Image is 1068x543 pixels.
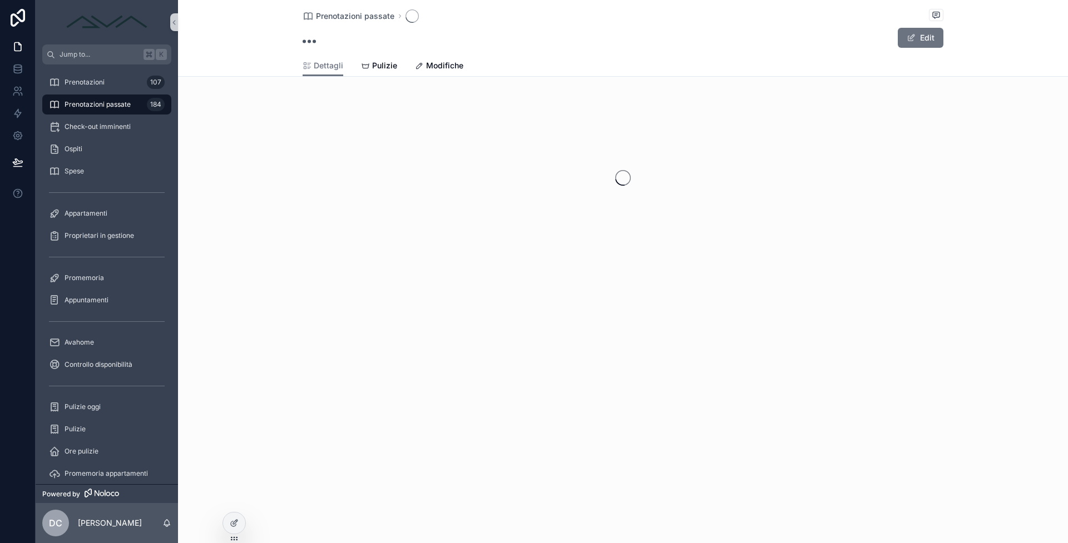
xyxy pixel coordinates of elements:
span: Appuntamenti [65,296,108,305]
a: Promemoria [42,268,171,288]
p: [PERSON_NAME] [78,517,142,529]
div: 107 [147,76,165,89]
span: Ore pulizie [65,447,98,456]
a: Prenotazioni107 [42,72,171,92]
a: Ore pulizie [42,441,171,461]
a: Controllo disponibilità [42,355,171,375]
a: Pulizie [42,419,171,439]
span: Ospiti [65,145,82,153]
a: Appartamenti [42,203,171,223]
button: Jump to...K [42,44,171,64]
span: Promemoria appartamenti [65,469,148,478]
a: Prenotazioni passate184 [42,94,171,114]
a: Prenotazioni passate [303,11,394,22]
span: Pulizie [65,425,86,434]
span: Appartamenti [65,209,107,218]
span: Controllo disponibilità [65,360,132,369]
a: Pulizie oggi [42,397,171,417]
span: Pulizie [372,60,397,71]
span: Jump to... [60,50,139,59]
a: Appuntamenti [42,290,171,310]
span: Proprietari in gestione [65,231,134,240]
span: Prenotazioni passate [65,100,131,109]
span: Prenotazioni passate [316,11,394,22]
a: Modifiche [415,56,463,78]
div: 184 [147,98,165,111]
span: Promemoria [65,273,104,282]
a: Pulizie [361,56,397,78]
img: App logo [62,13,151,31]
a: Spese [42,161,171,181]
a: Avahome [42,332,171,352]
span: Modifiche [426,60,463,71]
a: Dettagli [303,56,343,77]
span: DC [49,516,62,530]
span: Avahome [65,338,94,347]
div: scrollable content [36,64,178,484]
span: K [157,50,166,59]
span: Check-out imminenti [65,122,131,131]
a: Promemoria appartamenti [42,464,171,484]
span: Pulizie oggi [65,402,101,411]
a: Ospiti [42,139,171,159]
span: Dettagli [314,60,343,71]
a: Powered by [36,484,178,503]
a: Proprietari in gestione [42,226,171,246]
button: Edit [898,28,943,48]
a: Check-out imminenti [42,117,171,137]
span: Prenotazioni [65,78,105,87]
span: Spese [65,167,84,176]
span: Powered by [42,490,80,499]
